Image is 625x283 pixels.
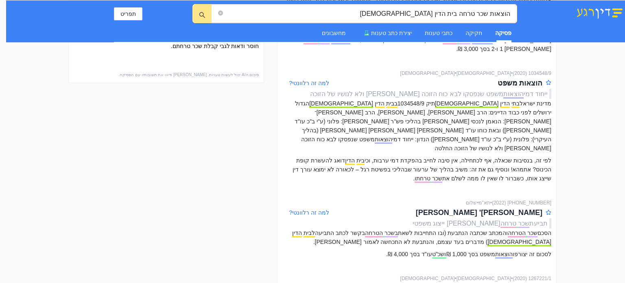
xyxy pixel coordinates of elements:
[345,157,355,165] span: הדין
[385,230,398,237] span: בשכר
[282,89,548,99] div: ייחוד דמי משפט שנפסקו לבא כוח הזוכה [PERSON_NAME] ולא לנושיו של הזוכה
[527,230,538,237] span: שכר
[498,77,542,89] div: הוצאות משפט
[371,30,412,36] span: יצירת כתב טענות
[400,275,551,283] span: 1267221/1 • [DEMOGRAPHIC_DATA] • [DEMOGRAPHIC_DATA]
[375,100,385,108] span: הדין
[435,100,499,108] span: [DEMOGRAPHIC_DATA]
[199,11,205,18] span: search
[500,220,516,228] span: טרחה
[309,100,373,108] span: [DEMOGRAPHIC_DATA]
[120,9,136,18] span: תפריט
[282,156,551,183] p: לפי זה, בנסיבות שכאלה, אף לכתחילה, אין סיבה לחייב בהפקדת דמי ערבות, וכי דואג להעשרת קופת הכינוס? ...
[304,230,315,237] span: לבית
[289,209,329,216] a: למה זה רלוונטי?
[114,7,142,20] button: תפריט
[400,70,551,77] span: 1034548/9 • [DEMOGRAPHIC_DATA] • [DEMOGRAPHIC_DATA]
[546,80,551,86] span: star
[487,239,551,246] span: [DEMOGRAPHIC_DATA]
[375,136,392,144] span: הוצאות
[218,10,223,18] span: close-circle
[282,250,551,259] p: לסכום זה יצורפו משפט בסך 1,000 ₪ עו"ד בסך 4,000 ₪.
[513,70,527,76] span: ( 2020 )
[416,207,542,218] div: [PERSON_NAME]' [PERSON_NAME]
[465,29,482,37] div: חקיקה
[364,30,369,36] span: experiment
[282,35,551,53] p: [PERSON_NAME] יישא עו"ד דין של משיבה 3 בסך של 4,000 ₪ עו"ד [PERSON_NAME] 1 ו-2 בסך 3,000 ₪.
[386,100,398,108] span: בבית
[492,200,506,206] span: ( 2022 )
[292,230,302,237] span: הדין
[415,175,431,183] span: טרחתו
[508,230,526,237] span: הטרחה
[322,29,346,37] div: מחשבונים
[432,175,442,183] span: שכר
[511,100,520,108] span: בתי
[503,90,524,99] span: הוצאות
[466,199,551,207] span: [PHONE_NUMBER] • תא"מ • שלום
[513,276,527,281] span: ( 2020 )
[495,251,513,259] span: הוצאות
[289,80,329,86] a: למה זה רלוונטי?
[79,25,259,49] a: במצבים של פשיטת רגל, קיים קושי בייצוג משפטי של החייב, שכן עורכי דין עלולים להימנע מייצוגו בשל חוס...
[500,100,510,108] span: הדין
[546,210,551,215] span: star
[518,220,529,228] span: שכר
[218,11,223,15] span: close-circle
[282,99,551,153] p: מדינת ישראל תיק 1034548/9 הגדול ירושלים לפני כבוד הדיינים: הרב [PERSON_NAME], [PERSON_NAME], הרב ...
[74,72,259,78] div: סיכום הAI יכול לעשות טעויות. [PERSON_NAME] ודאו את תשובותיו עם הפסיקה.
[193,4,212,23] button: search
[356,157,365,165] span: בית
[425,29,452,37] div: כתבי טענות
[432,251,446,259] span: ושכ"ט
[225,9,510,19] input: מה לחפש?
[365,230,383,237] span: הטרחה
[282,218,548,228] div: תביעת [PERSON_NAME] ייצוג משפטי
[574,5,625,19] img: דין רגע
[282,228,551,246] p: הסכם והמכתב שכתבה הנתבעת (ובו התחייבות לשאת בקשר לכתב התביעה ) מדברים בעד עצמם, והנתבעת לא התכחשה...
[495,29,511,37] div: פסיקה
